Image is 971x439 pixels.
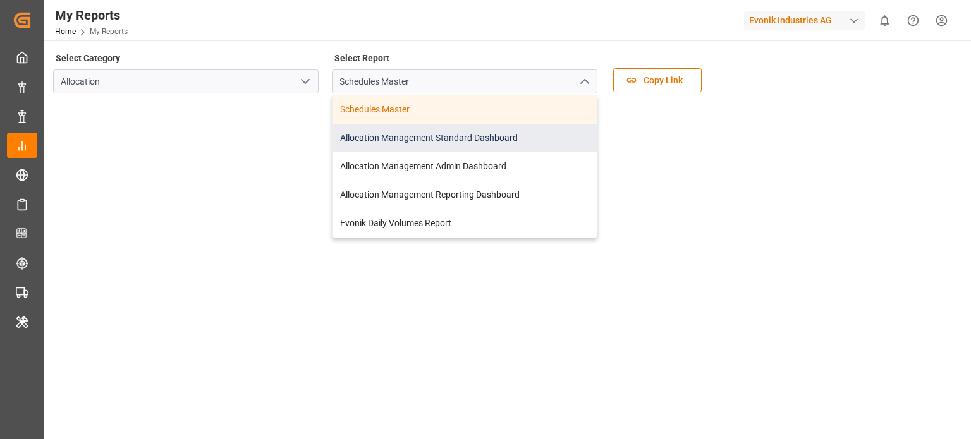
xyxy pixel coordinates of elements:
label: Select Report [332,49,391,67]
a: Home [55,27,76,36]
div: Allocation Management Reporting Dashboard [333,181,597,209]
input: Type to search/select [53,69,319,93]
button: Copy Link [613,68,702,92]
div: Allocation Management Standard Dashboard [333,124,597,152]
label: Select Category [53,49,122,67]
button: open menu [295,72,314,92]
span: Copy Link [637,74,689,87]
div: Allocation Management Admin Dashboard [333,152,597,181]
input: Type to search/select [332,69,597,93]
button: close menu [574,72,593,92]
button: show 0 new notifications [870,6,899,35]
div: Schedules Master [333,95,597,124]
button: Help Center [899,6,927,35]
button: Evonik Industries AG [744,8,870,32]
div: Evonik Industries AG [744,11,865,30]
div: Evonik Daily Volumes Report [333,209,597,238]
div: My Reports [55,6,128,25]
